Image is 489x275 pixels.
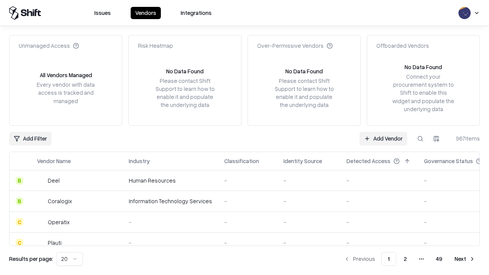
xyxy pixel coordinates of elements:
[176,7,216,19] button: Integrations
[129,218,212,226] div: -
[283,239,334,247] div: -
[449,134,480,142] div: 967 items
[166,67,204,75] div: No Data Found
[48,176,60,184] div: Deel
[153,77,217,109] div: Please contact Shift Support to learn how to enable it and populate the underlying data
[392,73,455,113] div: Connect your procurement system to Shift to enable this widget and populate the underlying data
[138,42,173,50] div: Risk Heatmap
[34,81,97,105] div: Every vendor with data access is tracked and managed
[224,197,271,205] div: -
[40,71,92,79] div: All Vendors Managed
[90,7,115,19] button: Issues
[283,176,334,184] div: -
[283,157,322,165] div: Identity Source
[129,176,212,184] div: Human Resources
[224,176,271,184] div: -
[347,197,412,205] div: -
[224,239,271,247] div: -
[398,252,413,266] button: 2
[347,176,412,184] div: -
[9,132,52,146] button: Add Filter
[48,197,72,205] div: Coralogix
[9,255,53,263] p: Results per page:
[347,239,412,247] div: -
[16,239,23,246] div: C
[37,157,71,165] div: Vendor Name
[37,239,45,246] img: Plauti
[37,218,45,226] img: Operatix
[129,197,212,205] div: Information Technology Services
[424,157,473,165] div: Governance Status
[430,252,449,266] button: 49
[283,218,334,226] div: -
[131,7,161,19] button: Vendors
[129,157,150,165] div: Industry
[339,252,480,266] nav: pagination
[37,197,45,205] img: Coralogix
[224,218,271,226] div: -
[48,218,70,226] div: Operatix
[37,177,45,184] img: Deel
[257,42,333,50] div: Over-Permissive Vendors
[16,197,23,205] div: B
[16,177,23,184] div: B
[347,218,412,226] div: -
[129,239,212,247] div: -
[285,67,323,75] div: No Data Found
[48,239,62,247] div: Plauti
[224,157,259,165] div: Classification
[19,42,79,50] div: Unmanaged Access
[381,252,396,266] button: 1
[359,132,407,146] a: Add Vendor
[16,218,23,226] div: C
[347,157,390,165] div: Detected Access
[376,42,429,50] div: Offboarded Vendors
[450,252,480,266] button: Next
[405,63,442,71] div: No Data Found
[283,197,334,205] div: -
[272,77,336,109] div: Please contact Shift Support to learn how to enable it and populate the underlying data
